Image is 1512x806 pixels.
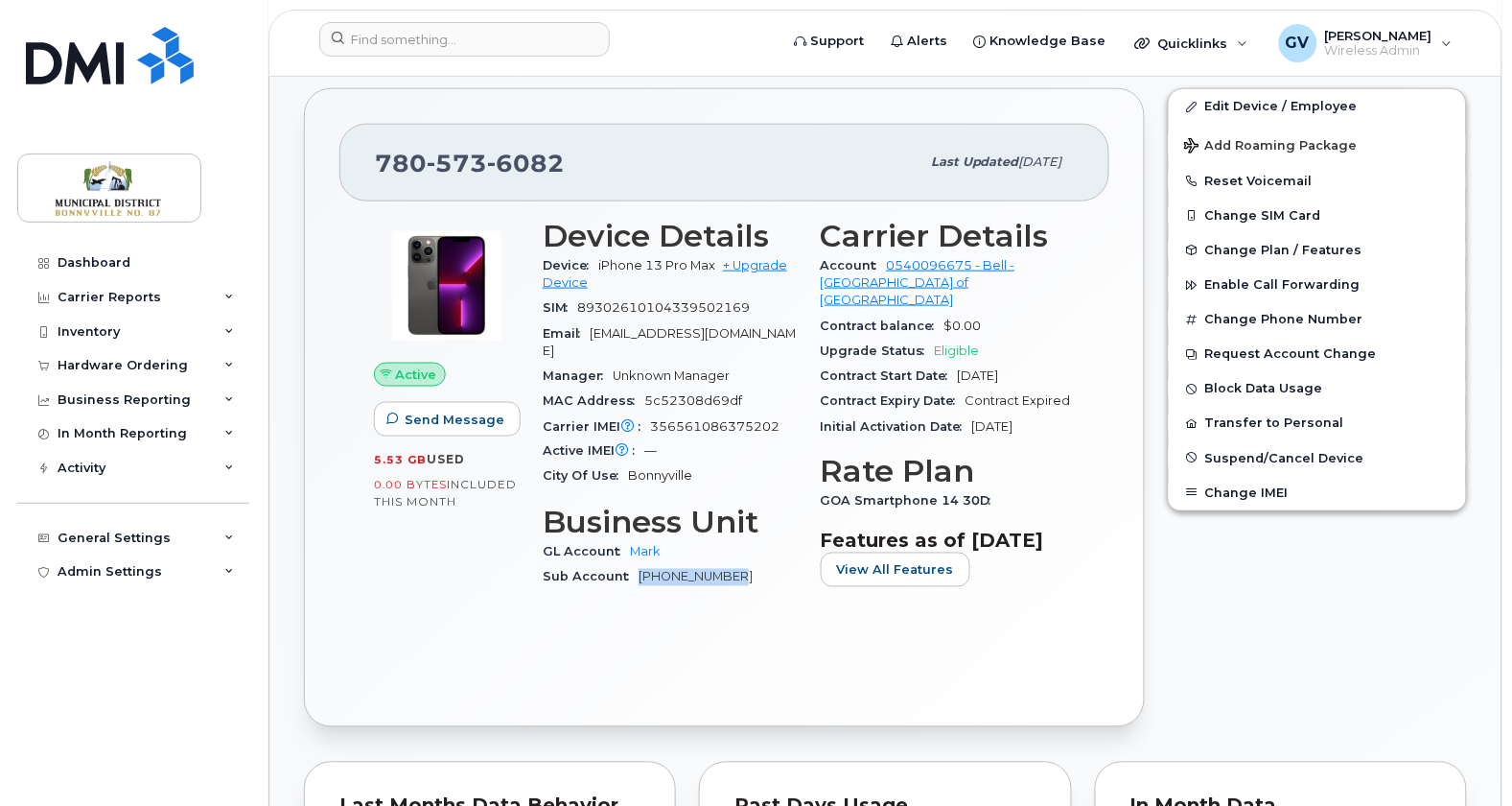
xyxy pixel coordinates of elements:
span: Carrier IMEI [543,419,650,434]
span: $0.00 [944,319,982,333]
span: Device [543,258,598,273]
h3: Rate Plan [821,455,1076,489]
div: Gerry Valenzuela [1266,24,1466,62]
span: 573 [427,149,487,178]
span: Send Message [405,411,504,429]
span: iPhone 13 Pro Max [598,258,715,273]
span: Contract Expired [965,393,1071,408]
img: image20231002-3703462-oworib.jpeg [389,228,504,344]
button: Block Data Usage [1169,371,1466,406]
button: Change Plan / Features [1169,233,1466,268]
a: Mark [630,545,661,559]
span: — [644,444,657,459]
span: Alerts [907,32,947,51]
h3: Carrier Details [821,219,1076,253]
span: Suspend/Cancel Device [1205,451,1364,465]
span: [EMAIL_ADDRESS][DOMAIN_NAME] [543,326,796,358]
button: Transfer to Personal [1169,406,1466,440]
span: Add Roaming Package [1184,138,1358,156]
input: Find something... [319,22,610,57]
span: [PERSON_NAME] [1325,28,1432,43]
button: Request Account Change [1169,337,1466,371]
span: Initial Activation Date [821,419,972,434]
span: GL Account [543,545,630,559]
button: Add Roaming Package [1169,125,1466,164]
span: 0.00 Bytes [374,479,447,492]
span: Active [396,366,437,384]
span: Email [543,326,590,341]
span: Sub Account [543,570,639,584]
span: Account [821,258,887,273]
button: View All Features [821,553,970,587]
span: Contract Start Date [821,368,958,383]
span: Knowledge Base [990,32,1106,51]
button: Suspend/Cancel Device [1169,441,1466,476]
span: Contract Expiry Date [821,393,965,408]
span: GOA Smartphone 14 30D [821,494,1001,509]
button: Change Phone Number [1169,302,1466,337]
span: [DATE] [1019,154,1062,169]
span: Unknown Manager [613,368,730,383]
span: Change Plan / Features [1205,243,1362,257]
span: Manager [543,368,613,383]
span: Eligible [935,344,980,358]
span: Active IMEI [543,444,644,459]
button: Send Message [374,402,521,437]
span: 780 [375,149,565,178]
a: Edit Device / Employee [1169,89,1466,124]
span: Enable Call Forwarding [1205,278,1361,293]
span: 6082 [487,149,565,178]
h3: Features as of [DATE] [821,530,1076,553]
span: [DATE] [972,419,1013,434]
span: [DATE] [958,368,999,383]
span: included this month [374,478,517,510]
span: GV [1286,32,1310,55]
span: Quicklinks [1158,36,1228,51]
span: Upgrade Status [821,344,935,358]
button: Change SIM Card [1169,199,1466,233]
span: Last updated [931,154,1019,169]
a: Knowledge Base [961,22,1120,60]
span: used [427,453,465,467]
span: View All Features [837,561,954,580]
a: Support [780,22,877,60]
span: MAC Address [543,393,644,408]
span: Wireless Admin [1325,43,1432,59]
span: Bonnyville [628,469,692,484]
span: 356561086375202 [650,419,779,434]
h3: Business Unit [543,506,798,540]
a: 0540096675 - Bell - [GEOGRAPHIC_DATA] of [GEOGRAPHIC_DATA] [821,258,1015,308]
span: Contract balance [821,319,944,333]
a: Alerts [877,22,961,60]
span: 89302610104339502169 [577,300,750,315]
div: Quicklinks [1122,24,1262,62]
button: Change IMEI [1169,476,1466,510]
a: [PHONE_NUMBER] [639,570,753,584]
span: 5.53 GB [374,454,427,467]
button: Enable Call Forwarding [1169,268,1466,302]
span: City Of Use [543,469,628,484]
h3: Device Details [543,219,798,253]
button: Reset Voicemail [1169,164,1466,199]
span: Support [810,32,864,51]
span: 5c52308d69df [644,393,742,408]
span: SIM [543,300,577,315]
